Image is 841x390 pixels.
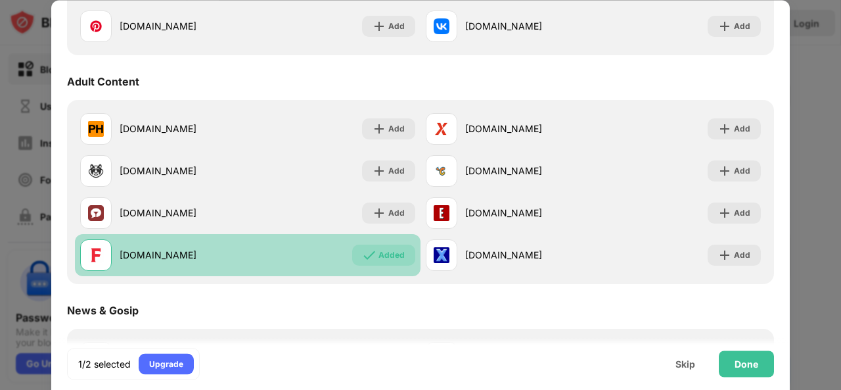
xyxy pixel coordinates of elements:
[735,358,758,369] div: Done
[434,205,449,221] img: favicons
[434,247,449,263] img: favicons
[378,249,405,262] div: Added
[675,358,695,369] div: Skip
[734,20,750,33] div: Add
[465,122,593,136] div: [DOMAIN_NAME]
[88,247,104,263] img: favicons
[120,249,248,262] div: [DOMAIN_NAME]
[120,122,248,136] div: [DOMAIN_NAME]
[149,357,183,370] div: Upgrade
[734,122,750,135] div: Add
[78,357,131,370] div: 1/2 selected
[120,20,248,34] div: [DOMAIN_NAME]
[465,164,593,178] div: [DOMAIN_NAME]
[388,164,405,178] div: Add
[88,121,104,137] img: favicons
[88,163,104,179] img: favicons
[120,164,248,178] div: [DOMAIN_NAME]
[734,207,750,220] div: Add
[388,207,405,220] div: Add
[120,207,248,220] div: [DOMAIN_NAME]
[434,18,449,34] img: favicons
[434,163,449,179] img: favicons
[67,304,139,317] div: News & Gosip
[434,121,449,137] img: favicons
[388,122,405,135] div: Add
[465,20,593,34] div: [DOMAIN_NAME]
[734,249,750,262] div: Add
[388,20,405,33] div: Add
[734,164,750,178] div: Add
[465,207,593,220] div: [DOMAIN_NAME]
[465,249,593,262] div: [DOMAIN_NAME]
[67,75,139,88] div: Adult Content
[88,18,104,34] img: favicons
[88,205,104,221] img: favicons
